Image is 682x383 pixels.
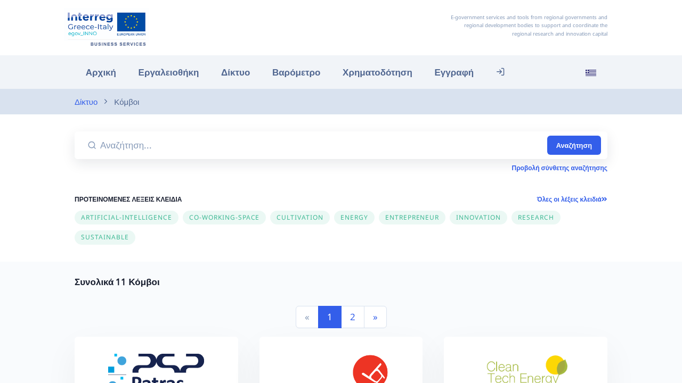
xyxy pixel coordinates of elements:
[277,213,323,222] span: cultivation
[189,213,259,222] span: co-working-space
[537,195,607,204] a: Όλες οι λέξεις κλειδιά
[340,213,368,222] span: energy
[75,61,127,84] a: Αρχική
[75,195,330,205] h6: ΠΡΟΤΕΙΝΟΜΕΝΕΣ ΛΕΞΕΙΣ ΚΛΕΙΔΙΑ
[127,61,210,84] a: Εργαλειοθήκη
[373,311,378,323] span: »
[456,213,501,222] span: innovation
[81,232,129,242] span: sustainable
[586,68,596,78] img: el_flag.svg
[424,61,485,84] a: Εγγραφή
[210,61,261,84] a: Δίκτυο
[64,8,149,47] img: Αρχική
[511,163,607,172] a: Προβολή σύνθετης αναζήτησης
[270,210,334,222] a: cultivation
[450,210,511,222] a: innovation
[81,213,172,222] span: artificial-intelligence
[379,210,450,222] a: entrepreneur
[511,210,565,222] a: research
[318,306,342,328] a: 1
[331,61,423,84] a: Χρηματοδότηση
[98,95,139,108] li: Κόμβοι
[261,61,331,84] a: Βαρόμετρο
[75,210,183,222] a: artificial-intelligence
[75,95,98,108] a: Δίκτυο
[75,230,140,242] a: sustainable
[98,131,546,160] input: Αναζήτηση...
[385,213,440,222] span: entrepreneur
[547,136,601,155] button: Αναζήτηση
[341,306,364,328] a: 2
[183,210,270,222] a: co-working-space
[334,210,379,222] a: energy
[75,276,160,288] strong: Συνολικά 11 Κόμβοι
[518,213,554,222] span: research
